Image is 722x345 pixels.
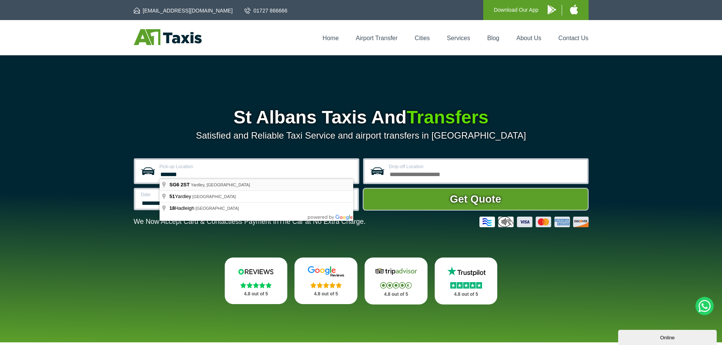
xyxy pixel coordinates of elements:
[233,289,279,299] p: 4.8 out of 5
[570,5,578,14] img: A1 Taxis iPhone App
[134,29,202,45] img: A1 Taxis St Albans LTD
[134,130,589,141] p: Satisfied and Reliable Taxi Service and airport transfers in [GEOGRAPHIC_DATA]
[380,282,412,289] img: Stars
[169,194,175,199] span: 51
[548,5,556,14] img: A1 Taxis Android App
[160,164,353,169] label: Pick-up Location
[303,289,349,299] p: 4.8 out of 5
[193,194,236,199] span: [GEOGRAPHIC_DATA]
[618,328,718,345] iframe: chat widget
[443,266,489,277] img: Trustpilot
[389,164,583,169] label: Drop-off Location
[558,35,588,41] a: Contact Us
[294,258,357,304] a: Google Stars 4.8 out of 5
[303,266,349,277] img: Google
[279,218,365,225] span: The Car at No Extra Charge.
[323,35,339,41] a: Home
[134,108,589,126] h1: St Albans Taxis And
[373,290,419,299] p: 4.8 out of 5
[191,183,250,187] span: Yardley, [GEOGRAPHIC_DATA]
[225,258,288,304] a: Reviews.io Stars 4.8 out of 5
[244,7,288,14] a: 01727 866666
[487,35,499,41] a: Blog
[134,7,233,14] a: [EMAIL_ADDRESS][DOMAIN_NAME]
[240,282,272,288] img: Stars
[233,266,279,277] img: Reviews.io
[407,107,489,127] span: Transfers
[134,218,366,226] p: We Now Accept Card & Contactless Payment In
[363,188,589,211] button: Get Quote
[196,206,239,211] span: [GEOGRAPHIC_DATA]
[365,258,428,304] a: Tripadvisor Stars 4.8 out of 5
[415,35,430,41] a: Cities
[169,205,196,211] span: Hadleigh
[169,182,190,187] span: SG6 2ST
[310,282,342,288] img: Stars
[356,35,398,41] a: Airport Transfer
[169,194,193,199] span: Yardley
[450,282,482,289] img: Stars
[435,258,498,304] a: Trustpilot Stars 4.8 out of 5
[443,290,489,299] p: 4.8 out of 5
[169,205,175,211] span: 18
[517,35,542,41] a: About Us
[141,192,238,197] label: Date
[447,35,470,41] a: Services
[373,266,419,277] img: Tripadvisor
[479,217,589,227] img: Credit And Debit Cards
[494,5,539,15] p: Download Our App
